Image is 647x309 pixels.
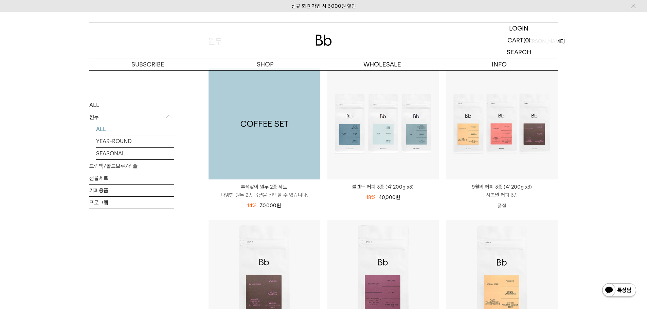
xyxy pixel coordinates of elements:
p: CART [507,34,523,46]
div: 18% [366,193,375,201]
img: 카카오톡 채널 1:1 채팅 버튼 [601,283,637,299]
span: 30,000 [260,202,281,209]
a: ALL [89,99,174,111]
a: SHOP [206,58,324,70]
a: CART (0) [480,34,558,46]
p: 시즈널 커피 3종 [446,191,558,199]
a: 커피용품 [89,184,174,196]
a: 프로그램 [89,196,174,208]
p: WHOLESALE [324,58,441,70]
p: 품절 [446,199,558,213]
p: LOGIN [509,22,528,34]
a: YEAR-ROUND [96,135,174,147]
a: 9월의 커피 3종 (각 200g x3) 시즈널 커피 3종 [446,183,558,199]
a: ALL [96,123,174,135]
a: SEASONAL [96,147,174,159]
img: 1000001199_add2_013.jpg [209,68,320,179]
a: 신규 회원 가입 시 3,000원 할인 [291,3,356,9]
a: 추석맞이 원두 2종 세트 다양한 원두 2종 옵션을 선택할 수 있습니다. [209,183,320,199]
img: 로고 [316,35,332,46]
p: (0) [523,34,531,46]
p: SEARCH [507,46,531,58]
div: 14% [247,201,256,210]
a: SUBSCRIBE [89,58,206,70]
p: 다양한 원두 2종 옵션을 선택할 수 있습니다. [209,191,320,199]
a: LOGIN [480,22,558,34]
a: 추석맞이 원두 2종 세트 [209,68,320,179]
span: 40,000 [379,194,400,200]
span: 원 [276,202,281,209]
img: 블렌드 커피 3종 (각 200g x3) [327,68,439,179]
p: INFO [441,58,558,70]
p: 추석맞이 원두 2종 세트 [209,183,320,191]
a: 드립백/콜드브루/캡슐 [89,160,174,172]
p: 9월의 커피 3종 (각 200g x3) [446,183,558,191]
img: 9월의 커피 3종 (각 200g x3) [446,68,558,179]
a: 선물세트 [89,172,174,184]
span: 원 [396,194,400,200]
p: 원두 [89,111,174,123]
a: 블렌드 커피 3종 (각 200g x3) [327,183,439,191]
